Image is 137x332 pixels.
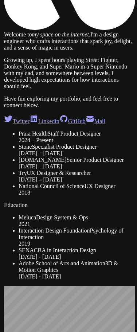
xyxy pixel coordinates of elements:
[19,176,135,183] div: [DATE] – [DATE]
[19,137,135,144] div: 2024 – Present
[19,227,124,240] span: Psychology of Interaction
[36,214,88,220] span: Design System & Ops
[19,157,67,163] span: [DOMAIN_NAME]
[4,57,135,90] p: Growing up, I spent hours playing Street Fighter, Donkey Kong, and Super Mario in a Super Nintend...
[19,144,32,150] span: Stone
[19,247,38,253] span: SENAC
[4,202,135,208] p: Education
[19,254,135,260] div: [DATE] - [DATE]
[19,130,48,137] span: Praia Health
[19,260,118,273] span: 3D & Motion Graphics
[38,247,96,253] span: BA in Interaction Design
[48,130,101,137] span: Staff Product Designer
[19,170,27,176] span: Try
[19,221,135,227] div: 2021
[4,118,30,124] a: Twitter
[32,31,90,38] em: my space on the internet.
[67,157,124,163] span: Senior Product Designer
[68,118,86,124] span: GitHub
[19,227,90,234] span: Interaction Design Foundation
[30,118,59,124] a: Linkedin
[13,118,30,124] span: Twitter
[86,118,105,124] a: Mail
[59,118,86,124] a: GitHub
[4,31,132,51] span: Welcome to I'm a design engineer who crafts interactions that spark joy, delight, and a sense of ...
[85,183,116,189] span: UX Designer
[19,241,135,247] div: 2019
[19,163,135,170] div: [DATE] – [DATE]
[19,273,135,280] div: [DATE] - [DATE]
[94,118,105,124] span: Mail
[4,95,135,109] p: Have fun exploring my portfolio, and feel free to connect below.
[19,183,85,189] span: National Council of Science
[32,144,97,150] span: Specialist Product Designer
[38,118,59,124] span: Linkedin
[19,214,36,220] span: Meiuca
[27,170,91,176] span: UX Designer & Researcher
[19,260,105,266] span: Adobe School of Arts and Animation
[19,190,135,196] div: 2018
[19,150,135,157] div: [DATE] – [DATE]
